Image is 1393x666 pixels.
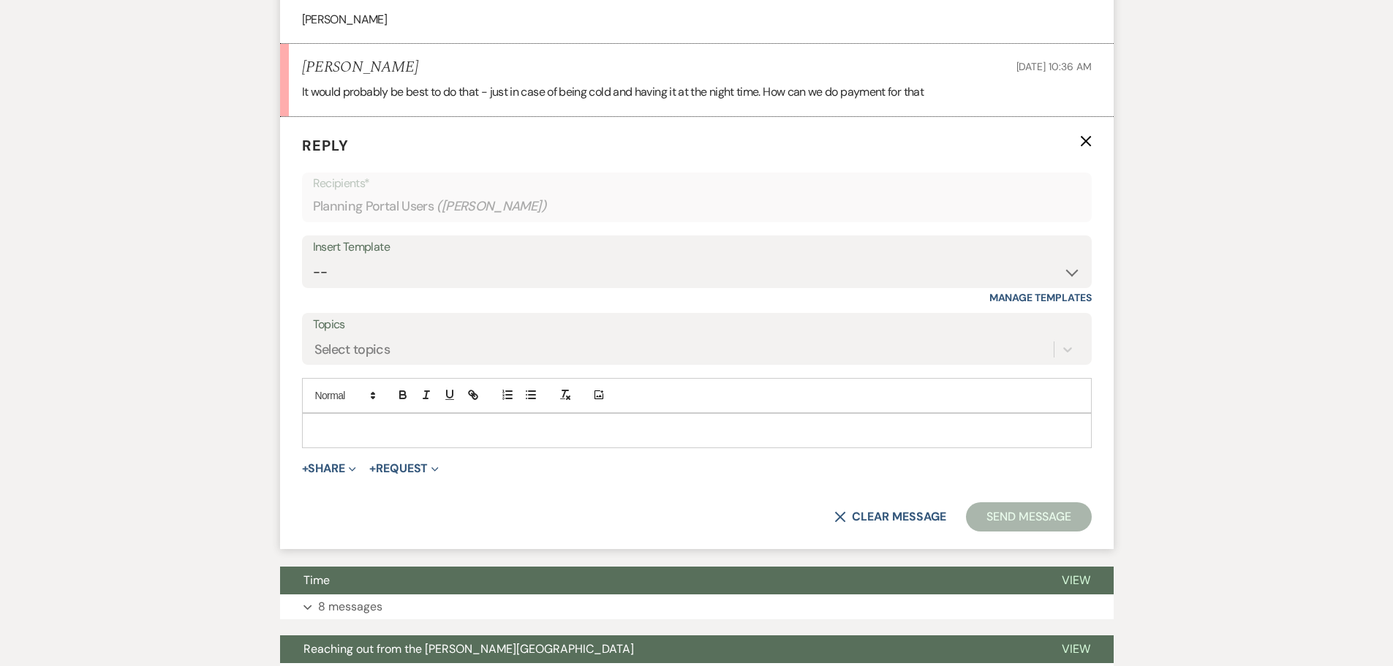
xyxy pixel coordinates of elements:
[1038,635,1114,663] button: View
[1016,60,1092,73] span: [DATE] 10:36 AM
[834,511,945,523] button: Clear message
[369,463,376,474] span: +
[302,463,309,474] span: +
[313,192,1081,221] div: Planning Portal Users
[966,502,1091,531] button: Send Message
[302,136,349,155] span: Reply
[989,291,1092,304] a: Manage Templates
[1062,572,1090,588] span: View
[1038,567,1114,594] button: View
[369,463,439,474] button: Request
[280,567,1038,594] button: Time
[302,83,1092,102] p: It would probably be best to do that - just in case of being cold and having it at the night time...
[303,572,330,588] span: Time
[318,597,382,616] p: 8 messages
[1062,641,1090,656] span: View
[302,463,357,474] button: Share
[314,339,390,359] div: Select topics
[313,237,1081,258] div: Insert Template
[280,635,1038,663] button: Reaching out from the [PERSON_NAME][GEOGRAPHIC_DATA]
[437,197,546,216] span: ( [PERSON_NAME] )
[303,641,634,656] span: Reaching out from the [PERSON_NAME][GEOGRAPHIC_DATA]
[302,10,1092,29] p: [PERSON_NAME]
[313,314,1081,336] label: Topics
[313,174,1081,193] p: Recipients*
[302,58,418,77] h5: [PERSON_NAME]
[280,594,1114,619] button: 8 messages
